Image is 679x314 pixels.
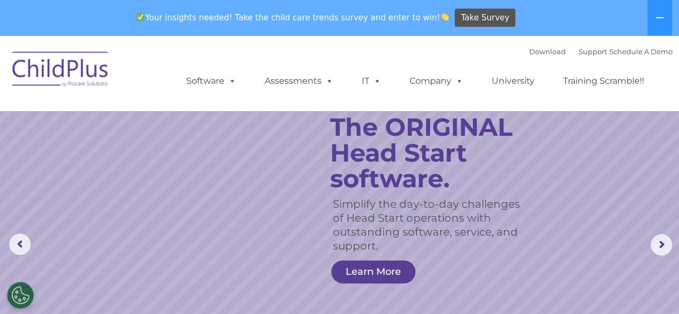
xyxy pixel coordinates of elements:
[481,70,545,92] a: University
[441,13,449,21] img: 👏
[176,70,247,92] a: Software
[149,71,182,79] span: Last name
[579,47,607,56] a: Support
[455,9,515,27] a: Take Survey
[461,9,509,27] span: Take Survey
[331,260,415,283] a: Learn More
[330,114,542,192] rs-layer: The ORIGINAL Head Start software.
[136,13,144,21] img: ✅
[529,47,673,56] font: |
[254,70,344,92] a: Assessments
[7,44,114,98] img: ChildPlus by Procare Solutions
[333,197,531,253] rs-layer: Simplify the day-to-day challenges of Head Start operations with outstanding software, service, a...
[351,70,392,92] a: IT
[149,115,195,123] span: Phone number
[552,70,655,92] a: Training Scramble!!
[399,70,474,92] a: Company
[132,7,454,28] span: Your insights needed! Take the child care trends survey and enter to win!
[7,282,34,309] button: Cookies Settings
[609,47,673,56] a: Schedule A Demo
[529,47,566,56] a: Download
